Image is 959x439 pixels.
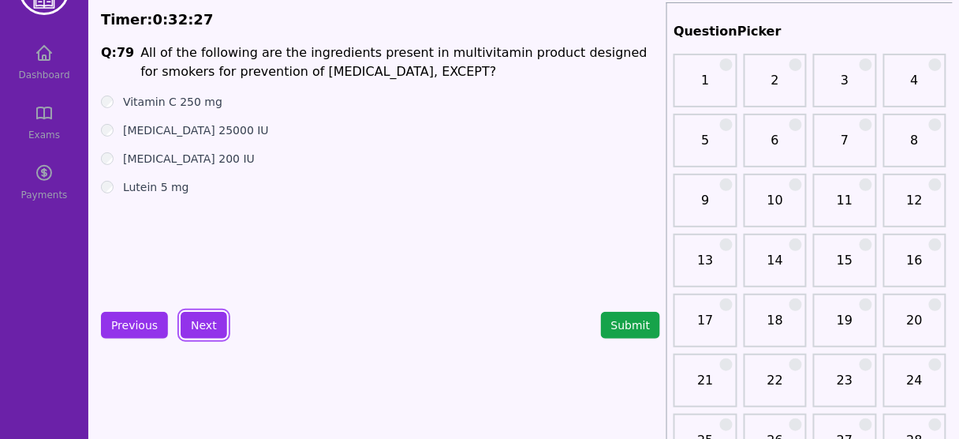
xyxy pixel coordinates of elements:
[748,311,802,343] a: 18
[123,179,189,195] label: Lutein 5 mg
[123,122,269,138] label: [MEDICAL_DATA] 25000 IU
[818,191,871,223] a: 11
[818,71,871,103] a: 3
[888,371,942,403] a: 24
[678,251,732,283] a: 13
[748,371,802,403] a: 22
[101,43,134,81] h1: Q: 79
[168,11,188,28] span: 32
[748,131,802,163] a: 6
[888,251,942,283] a: 16
[748,71,802,103] a: 2
[181,312,227,339] button: Next
[678,191,732,223] a: 9
[101,9,660,31] div: Timer: : :
[818,131,871,163] a: 7
[678,371,732,403] a: 21
[748,191,802,223] a: 10
[678,131,732,163] a: 5
[678,311,732,343] a: 17
[888,311,942,343] a: 20
[678,71,732,103] a: 1
[888,71,942,103] a: 4
[123,151,255,167] label: [MEDICAL_DATA] 200 IU
[748,251,802,283] a: 14
[101,312,168,339] button: Previous
[888,131,942,163] a: 8
[888,191,942,223] a: 12
[153,11,163,28] span: 0
[601,312,661,339] button: Submit
[818,371,871,403] a: 23
[194,11,214,28] span: 27
[818,251,871,283] a: 15
[674,22,946,41] h2: QuestionPicker
[818,311,871,343] a: 19
[123,94,222,110] label: Vitamin C 250 mg
[140,43,660,81] h1: All of the following are the ingredients present in multivitamin product designed for smokers for...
